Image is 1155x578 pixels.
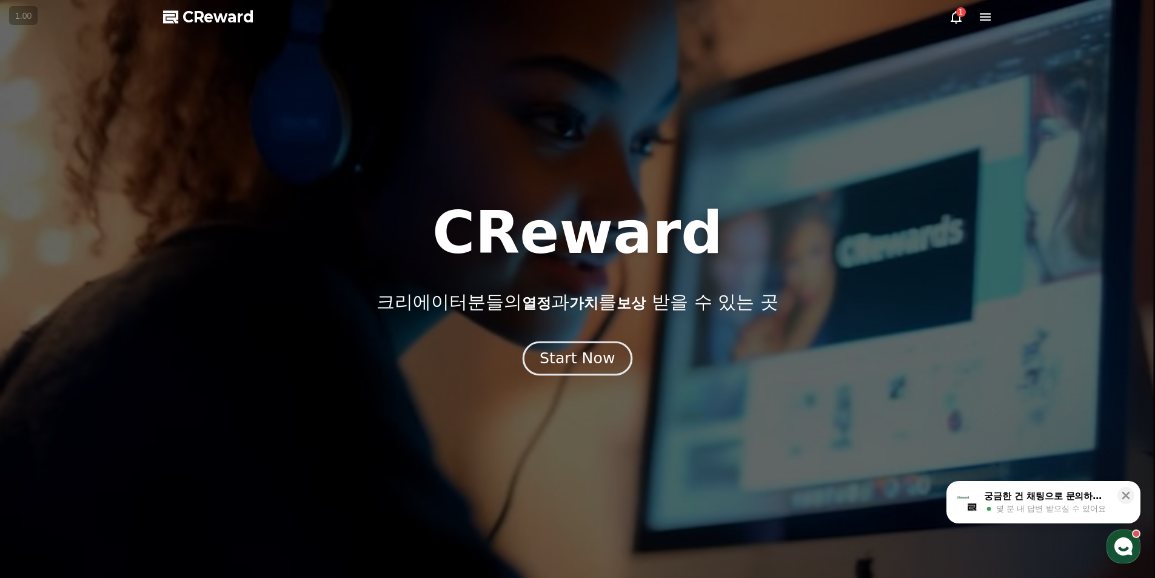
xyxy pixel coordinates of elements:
div: Start Now [540,348,615,369]
a: 대화 [80,385,156,415]
a: 설정 [156,385,233,415]
a: Start Now [525,354,630,366]
span: 열정 [522,295,551,312]
span: CReward [182,7,254,27]
span: 가치 [569,295,598,312]
a: 1 [949,10,963,24]
p: 크리에이터분들의 과 를 받을 수 있는 곳 [377,291,778,313]
a: 홈 [4,385,80,415]
span: 보상 [617,295,646,312]
button: Start Now [523,341,632,375]
a: CReward [163,7,254,27]
span: 설정 [187,403,202,412]
h1: CReward [432,204,723,262]
div: 1 [956,7,966,17]
span: 대화 [111,403,126,413]
span: 홈 [38,403,45,412]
